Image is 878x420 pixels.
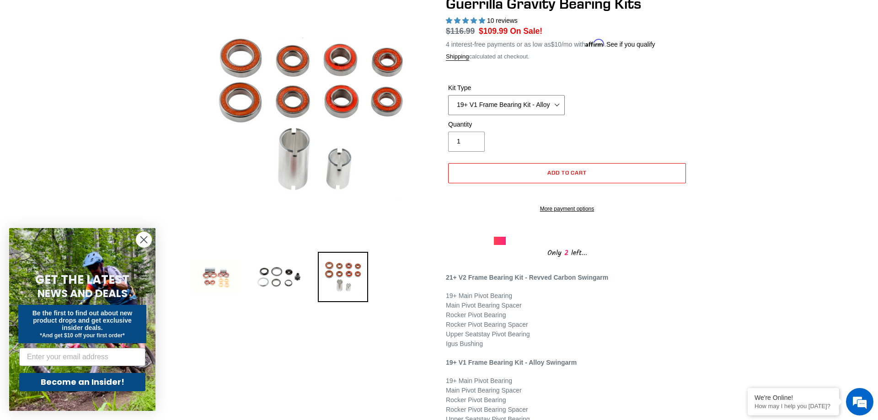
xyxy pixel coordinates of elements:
[35,271,129,288] span: GET THE LATEST
[479,27,508,36] span: $109.99
[10,50,24,64] div: Navigation go back
[40,332,124,339] span: *And get $10 off your first order*
[136,232,152,248] button: Close dialog
[150,5,172,27] div: Minimize live chat window
[448,120,565,129] label: Quantity
[510,25,542,37] span: On Sale!
[606,41,655,48] a: See if you qualify - Learn more about Affirm Financing (opens in modal)
[19,348,145,366] input: Enter your email address
[585,39,605,47] span: Affirm
[446,27,475,36] s: $116.99
[448,83,565,93] label: Kit Type
[446,359,577,366] strong: 19+ V1 Frame Bearing Kit - Alloy Swingarm
[551,41,562,48] span: $10
[32,309,133,331] span: Be the first to find out about new product drops and get exclusive insider deals.
[446,291,688,349] p: 19+ Main Pivot Bearing Main Pivot Bearing Spacer Rocker Pivot Bearing Rocker Pivot Bearing Spacer...
[5,250,174,282] textarea: Type your message and hit 'Enter'
[448,163,686,183] button: Add to cart
[190,252,240,302] img: Load image into Gallery viewer, Guerrilla Gravity Bearing Kits
[448,205,686,213] a: More payment options
[562,247,571,259] span: 2
[446,274,608,281] strong: 21+ V2 Frame Bearing Kit - Revved Carbon Swingarm
[29,46,52,69] img: d_696896380_company_1647369064580_696896380
[755,403,832,409] p: How may I help you today?
[19,373,145,391] button: Become an Insider!
[446,52,688,61] div: calculated at checkout.
[318,252,368,302] img: Load image into Gallery viewer, Guerrilla Gravity Bearing Kits
[494,245,640,259] div: Only left...
[446,17,487,24] span: 5.00 stars
[487,17,518,24] span: 10 reviews
[446,37,655,49] p: 4 interest-free payments or as low as /mo with .
[61,51,167,63] div: Chat with us now
[547,169,587,176] span: Add to cart
[755,394,832,401] div: We're Online!
[53,115,126,207] span: We're online!
[254,252,304,302] img: Load image into Gallery viewer, Guerrilla Gravity Bearing Kits
[37,286,128,301] span: NEWS AND DEALS
[446,53,469,61] a: Shipping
